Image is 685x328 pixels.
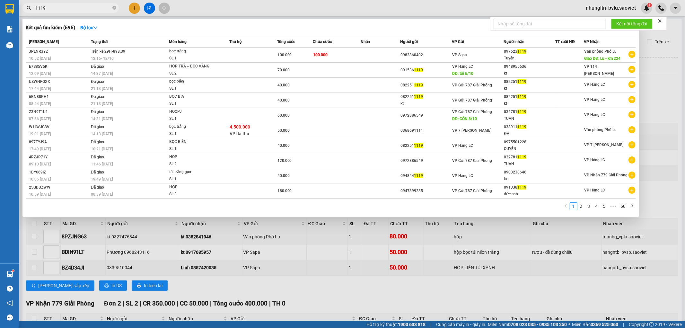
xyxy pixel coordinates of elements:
[277,98,290,102] span: 40.000
[628,172,636,179] span: plus-circle
[452,110,492,114] span: VP Gửi 787 Giải Phóng
[35,4,111,12] input: Tìm tên, số ĐT hoặc mã đơn
[584,188,605,192] span: VP Hàng LC
[401,157,452,164] div: 0972886549
[452,40,464,44] span: VP Gửi
[584,49,617,54] span: Văn phòng Phố Lu
[91,132,113,136] span: 14:13 [DATE]
[91,147,113,151] span: 10:21 [DATE]
[169,130,217,137] div: SL: 1
[91,177,113,182] span: 19:49 [DATE]
[169,70,217,77] div: SL: 2
[401,127,452,134] div: 0368691111
[91,102,113,106] span: 21:13 [DATE]
[452,83,492,87] span: VP Gửi 787 Giải Phóng
[585,202,593,210] li: 3
[593,203,600,210] a: 4
[91,79,104,84] span: Đã giao
[628,51,636,58] span: plus-circle
[504,139,555,146] div: 0975501228
[29,78,89,85] div: UZWNFQXX
[504,55,555,62] div: Tuyển
[608,202,619,210] span: •••
[6,26,13,32] img: solution-icon
[313,40,332,44] span: Chưa cước
[628,202,636,210] li: Next Page
[29,48,89,55] div: JPLNR3Y2
[29,117,51,121] span: 07:56 [DATE]
[452,128,492,133] span: VP 7 [PERSON_NAME]
[12,270,14,272] sup: 1
[29,63,89,70] div: E7S85V5K
[169,48,217,55] div: bọc trắng
[29,139,89,146] div: 897TYJ9A
[452,98,492,102] span: VP Gửi 787 Giải Phóng
[584,128,617,132] span: Văn phòng Phố Lu
[619,203,628,210] a: 60
[504,184,555,191] div: 091338
[517,110,526,114] span: 1119
[517,49,526,54] span: 1119
[630,204,634,208] span: right
[277,113,290,118] span: 60.000
[517,79,526,84] span: 1119
[169,93,217,100] div: BỌC BÌA
[169,146,217,153] div: SL: 1
[414,68,423,72] span: 1119
[584,40,600,44] span: VP Nhận
[401,82,452,89] div: 082251
[401,93,452,100] div: 082251
[628,111,636,118] span: plus-circle
[29,102,51,106] span: 08:44 [DATE]
[29,71,51,76] span: 12:09 [DATE]
[611,19,653,29] button: Kết nối tổng đài
[517,185,526,190] span: 1119
[91,162,113,166] span: 11:46 [DATE]
[414,94,423,99] span: 1119
[504,161,555,167] div: TUAN
[277,40,295,44] span: Tổng cước
[169,176,217,183] div: SL: 1
[452,117,477,121] span: DĐ: CÒN 8/10
[570,202,577,210] li: 1
[277,189,292,193] span: 180.000
[628,187,636,194] span: plus-circle
[401,188,452,194] div: 0947399235
[29,93,89,100] div: 6BN88KH1
[112,5,116,11] span: close-circle
[504,40,524,44] span: Người nhận
[29,192,51,197] span: 10:59 [DATE]
[75,22,103,33] button: Bộ lọcdown
[91,185,104,190] span: Đã giao
[562,202,570,210] li: Previous Page
[414,83,423,87] span: 1119
[29,56,51,61] span: 10:52 [DATE]
[7,286,13,292] span: question-circle
[584,112,605,117] span: VP Hàng LC
[601,202,608,210] li: 5
[112,6,116,10] span: close-circle
[169,55,217,62] div: SL: 1
[628,96,636,103] span: plus-circle
[608,202,619,210] li: Next 5 Pages
[6,271,13,278] img: warehouse-icon
[601,203,608,210] a: 5
[169,63,217,70] div: HỘP TRÀ + BỌC VÀNG
[7,300,13,306] span: notification
[230,124,250,129] span: 4.500.000
[401,52,452,58] div: 0983860402
[577,202,585,210] li: 2
[169,85,217,92] div: SL: 1
[400,40,418,44] span: Người gửi
[229,40,242,44] span: Thu hộ
[504,115,555,122] div: TUAN
[91,117,113,121] span: 14:31 [DATE]
[91,64,104,69] span: Đã giao
[169,169,217,176] div: tải trắng gạo
[6,42,13,49] img: warehouse-icon
[5,4,14,14] img: logo-vxr
[628,141,636,148] span: plus-circle
[628,126,636,133] span: plus-circle
[504,78,555,85] div: 082251
[29,169,89,176] div: 1BY669IZ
